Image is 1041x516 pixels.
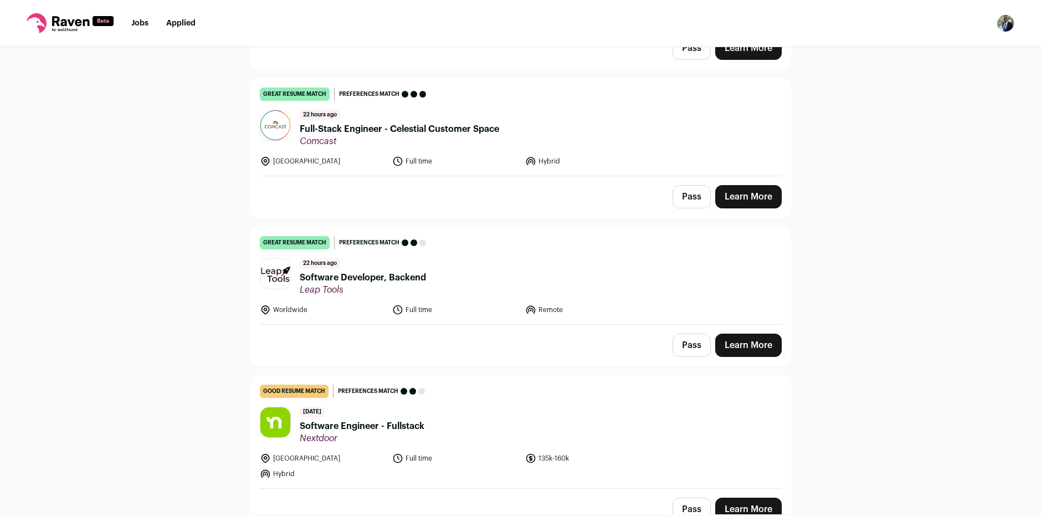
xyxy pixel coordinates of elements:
span: [DATE] [300,407,325,417]
span: Full-Stack Engineer - Celestial Customer Space [300,122,499,136]
button: Pass [673,334,711,357]
img: 2b6aeab970b3189099869cc1ddbd97e67b7c05e38648a67bb7757ac982c53954.jpg [260,110,290,140]
span: Leap Tools [300,284,426,295]
span: Software Engineer - Fullstack [300,420,424,433]
a: good resume match Preferences match [DATE] Software Engineer - Fullstack Nextdoor [GEOGRAPHIC_DAT... [251,376,791,488]
span: Preferences match [338,386,398,397]
div: great resume match [260,236,330,249]
span: Preferences match [339,237,399,248]
img: dc16d1f8c3c44b9b569fb11e95b8e3fafa1e4a9b5262a0e27f07c1fdac07615b.jpg [260,407,290,437]
li: Remote [525,304,652,315]
a: Learn More [715,334,782,357]
a: Applied [166,19,196,27]
a: Learn More [715,185,782,208]
button: Pass [673,37,711,60]
div: great resume match [260,88,330,101]
li: [GEOGRAPHIC_DATA] [260,156,386,167]
span: 22 hours ago [300,258,340,269]
li: Hybrid [525,156,652,167]
span: 22 hours ago [300,110,340,120]
a: great resume match Preferences match 22 hours ago Software Developer, Backend Leap Tools Worldwid... [251,227,791,324]
li: 135k-160k [525,453,652,464]
li: Full time [392,304,519,315]
li: Hybrid [260,468,386,479]
div: good resume match [260,385,329,398]
button: Open dropdown [997,14,1014,32]
li: Full time [392,453,519,464]
a: Jobs [131,19,148,27]
li: [GEOGRAPHIC_DATA] [260,453,386,464]
a: great resume match Preferences match 22 hours ago Full-Stack Engineer - Celestial Customer Space ... [251,79,791,176]
li: Worldwide [260,304,386,315]
span: Preferences match [339,89,399,100]
a: Learn More [715,37,782,60]
img: 18148395-medium_jpg [997,14,1014,32]
span: Nextdoor [300,433,424,444]
li: Full time [392,156,519,167]
span: Software Developer, Backend [300,271,426,284]
span: Comcast [300,136,499,147]
img: bfcbab2c7c09feba882793d09667f704fc773f86a84467dedb74b637d4c10bef.jpg [260,259,290,289]
button: Pass [673,185,711,208]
